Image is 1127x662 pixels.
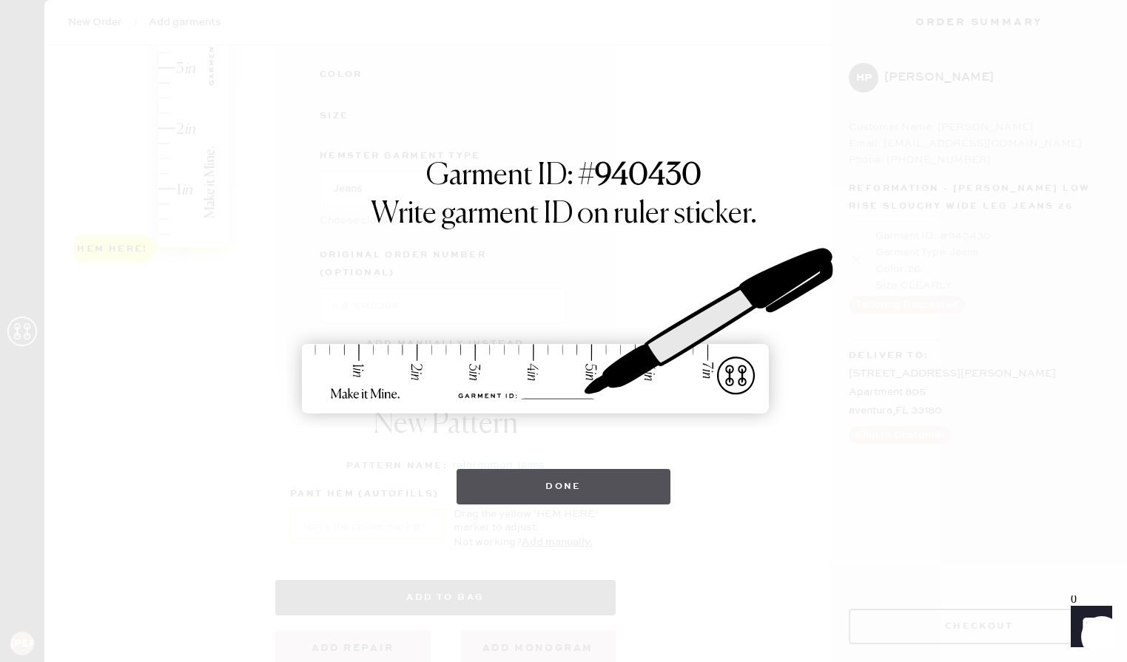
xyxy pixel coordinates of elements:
h1: Garment ID: # [426,158,702,197]
h1: Write garment ID on ruler sticker. [371,197,757,232]
button: Done [457,469,670,504]
img: ruler-sticker-sharpie.svg [286,210,841,454]
strong: 940430 [595,161,702,191]
iframe: Front Chat [1057,595,1120,659]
